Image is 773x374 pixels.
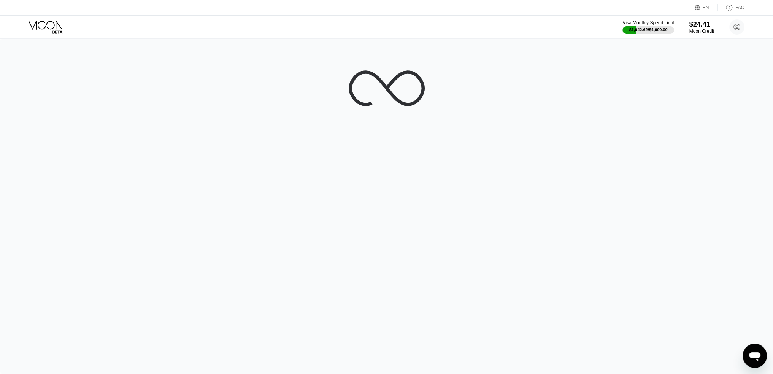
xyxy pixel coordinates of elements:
div: FAQ [735,5,744,10]
iframe: Button to launch messaging window [743,344,767,368]
div: EN [695,4,718,11]
div: $24.41Moon Credit [689,21,714,34]
div: FAQ [718,4,744,11]
div: EN [703,5,709,10]
div: Visa Monthly Spend Limit$1,042.62/$4,000.00 [622,20,674,34]
div: Moon Credit [689,29,714,34]
div: $24.41 [689,21,714,29]
div: Visa Monthly Spend Limit [622,20,674,25]
div: $1,042.62 / $4,000.00 [629,27,668,32]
